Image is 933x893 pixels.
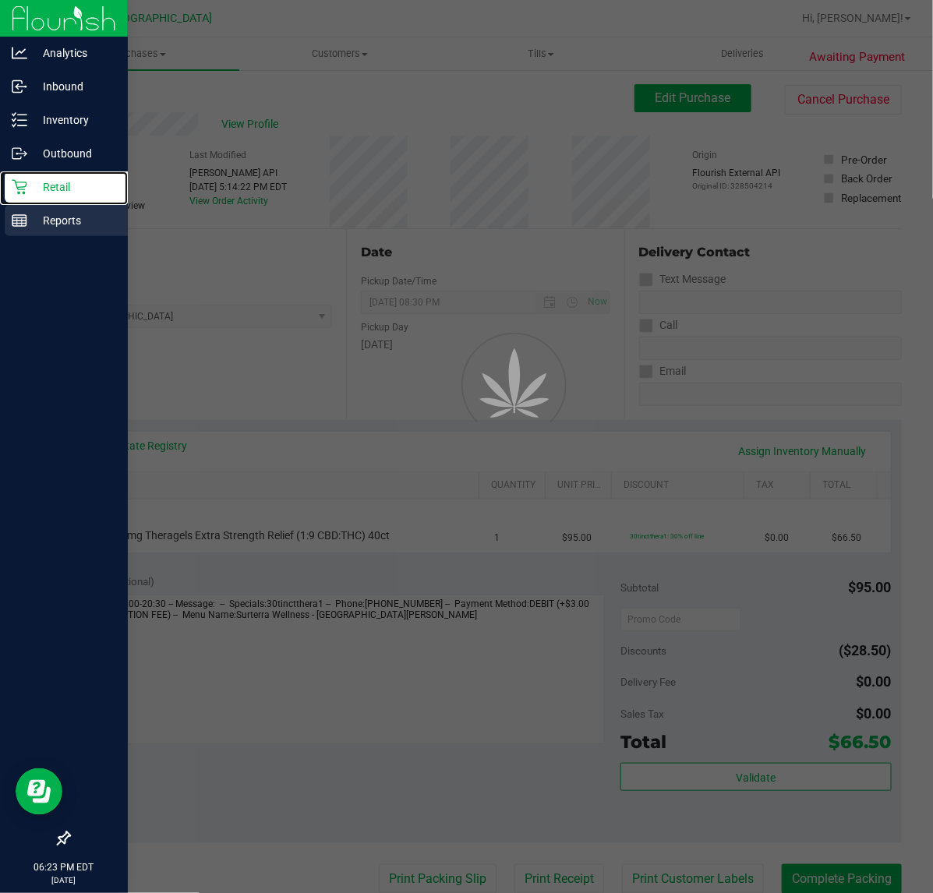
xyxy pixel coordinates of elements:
[27,178,121,196] p: Retail
[12,79,27,94] inline-svg: Inbound
[12,112,27,128] inline-svg: Inventory
[7,860,121,874] p: 06:23 PM EDT
[16,768,62,815] iframe: Resource center
[12,45,27,61] inline-svg: Analytics
[7,874,121,886] p: [DATE]
[12,146,27,161] inline-svg: Outbound
[27,77,121,96] p: Inbound
[12,179,27,195] inline-svg: Retail
[27,111,121,129] p: Inventory
[12,213,27,228] inline-svg: Reports
[27,144,121,163] p: Outbound
[27,44,121,62] p: Analytics
[27,211,121,230] p: Reports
